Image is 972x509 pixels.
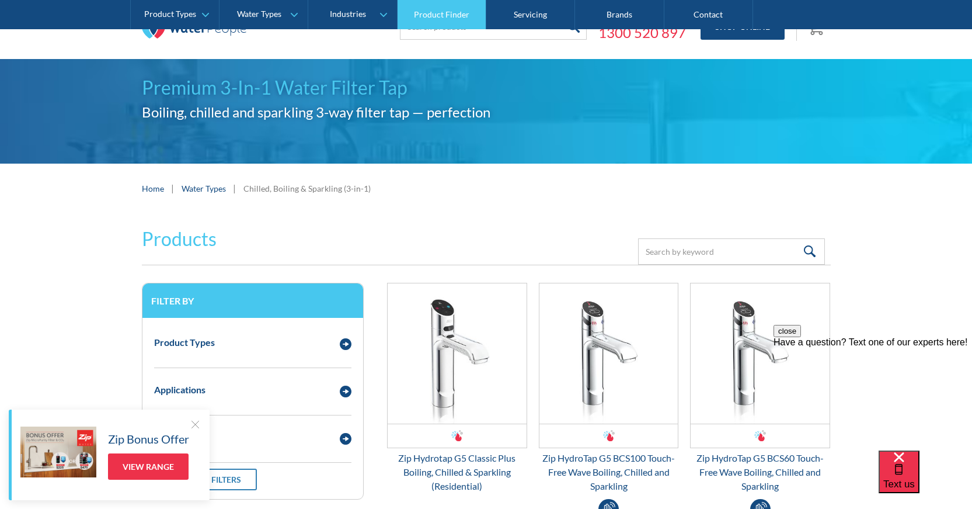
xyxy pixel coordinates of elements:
img: Zip HydroTap G5 BCS100 Touch-Free Wave Boiling, Chilled and Sparkling [539,283,678,424]
iframe: podium webchat widget bubble [879,451,972,509]
input: Search by keyword [638,238,825,265]
div: Industries [330,9,366,19]
h3: Filter by [151,295,354,306]
a: Water Types [182,182,226,195]
img: Zip HydroTap G5 BCS60 Touch-Free Wave Boiling, Chilled and Sparkling [691,283,830,424]
div: Zip HydroTap G5 BCS100 Touch-Free Wave Boiling, Chilled and Sparkling [539,451,679,493]
a: Zip Hydrotap G5 Classic Plus Boiling, Chilled & Sparkling (Residential)Zip Hydrotap G5 Classic Pl... [387,283,527,493]
img: Zip Hydrotap G5 Classic Plus Boiling, Chilled & Sparkling (Residential) [388,283,527,424]
div: Zip HydroTap G5 BCS60 Touch-Free Wave Boiling, Chilled and Sparkling [690,451,830,493]
a: Zip HydroTap G5 BCS60 Touch-Free Wave Boiling, Chilled and SparklingZip HydroTap G5 BCS60 Touch-F... [690,283,830,493]
img: Zip Bonus Offer [20,427,96,477]
div: Product Types [154,335,215,349]
a: Zip HydroTap G5 BCS100 Touch-Free Wave Boiling, Chilled and SparklingZip HydroTap G5 BCS100 Touch... [539,283,679,493]
div: | [232,181,238,195]
h5: Zip Bonus Offer [108,430,189,448]
h2: Products [142,225,217,253]
div: Zip Hydrotap G5 Classic Plus Boiling, Chilled & Sparkling (Residential) [387,451,527,493]
div: Chilled, Boiling & Sparkling (3-in-1) [243,182,371,195]
div: Product Types [144,9,196,19]
div: | [170,181,176,195]
div: Water Types [237,9,281,19]
iframe: podium webchat widget prompt [774,325,972,465]
div: Applications [154,383,205,397]
h2: Boiling, chilled and sparkling 3-way filter tap — perfection [142,102,831,123]
a: Home [142,182,164,195]
a: View Range [108,453,189,480]
a: 1300 520 897 [598,24,686,41]
h1: Premium 3-In-1 Water Filter Tap [142,74,831,102]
